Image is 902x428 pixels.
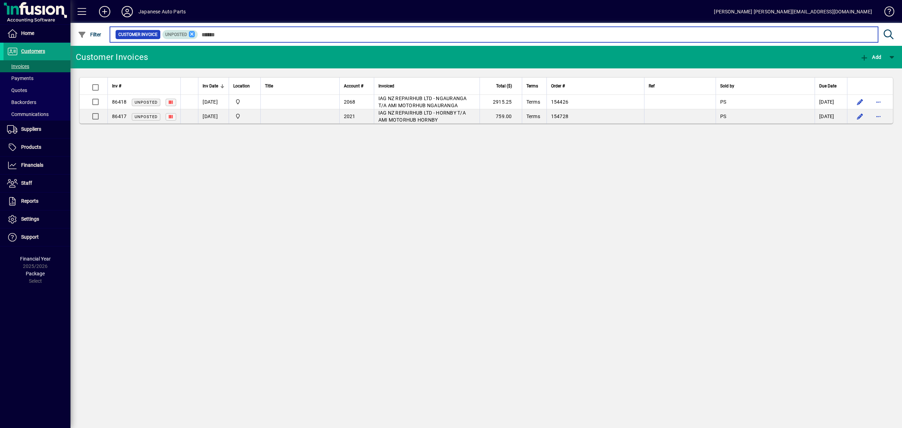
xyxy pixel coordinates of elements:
span: Terms [526,82,538,90]
span: 86417 [112,114,126,119]
span: Products [21,144,41,150]
span: Sold by [720,82,734,90]
a: Reports [4,192,70,210]
td: [DATE] [198,95,229,109]
a: Support [4,228,70,246]
a: Payments [4,72,70,84]
a: Suppliers [4,121,70,138]
span: 154728 [551,114,569,119]
div: Order # [551,82,640,90]
a: Invoices [4,60,70,72]
span: Central [233,112,256,120]
span: 2021 [344,114,356,119]
button: More options [873,96,884,108]
button: Edit [854,111,866,122]
span: Invoiced [378,82,394,90]
div: Sold by [720,82,810,90]
span: Payments [7,75,33,81]
span: Customer Invoice [118,31,157,38]
span: Invoices [7,63,29,69]
a: Communications [4,108,70,120]
div: Japanese Auto Parts [138,6,186,17]
span: Filter [78,32,101,37]
a: Backorders [4,96,70,108]
span: Settings [21,216,39,222]
span: Title [265,82,273,90]
button: Edit [854,96,866,108]
div: [PERSON_NAME] [PERSON_NAME][EMAIL_ADDRESS][DOMAIN_NAME] [714,6,872,17]
div: Inv Date [203,82,224,90]
td: 759.00 [480,109,522,123]
span: IAG NZ REPAIRHUB LTD - NGAURANGA T/A AMI MOTORHUB NGAURANGA [378,96,467,108]
span: Terms [526,114,540,119]
div: Ref [649,82,711,90]
span: Unposted [135,115,157,119]
span: Staff [21,180,32,186]
span: Customers [21,48,45,54]
div: Customer Invoices [76,51,148,63]
span: Inv # [112,82,121,90]
span: 2068 [344,99,356,105]
a: Products [4,139,70,156]
button: Add [858,51,883,63]
span: Account # [344,82,363,90]
a: Quotes [4,84,70,96]
span: Central [233,98,256,106]
span: PS [720,114,727,119]
span: Backorders [7,99,36,105]
span: Support [21,234,39,240]
span: Quotes [7,87,27,93]
span: 86418 [112,99,126,105]
span: Package [26,271,45,276]
span: Financial Year [20,256,51,262]
span: Ref [649,82,655,90]
mat-chip: Customer Invoice Status: Unposted [162,30,198,39]
div: Total ($) [484,82,518,90]
span: Unposted [165,32,187,37]
span: Location [233,82,250,90]
div: Invoiced [378,82,475,90]
button: Profile [116,5,138,18]
span: Order # [551,82,565,90]
span: Total ($) [496,82,512,90]
span: Home [21,30,34,36]
td: [DATE] [815,95,847,109]
td: [DATE] [815,109,847,123]
div: Title [265,82,335,90]
button: Add [93,5,116,18]
span: Reports [21,198,38,204]
a: Home [4,25,70,42]
span: Communications [7,111,49,117]
a: Knowledge Base [879,1,893,24]
div: Account # [344,82,370,90]
span: IAG NZ REPAIRHUB LTD - HORNBY T/A AMI MOTORHUB HORNBY [378,110,466,123]
span: Financials [21,162,43,168]
td: [DATE] [198,109,229,123]
td: 2915.25 [480,95,522,109]
button: Filter [76,28,103,41]
span: Unposted [135,100,157,105]
span: Terms [526,99,540,105]
a: Settings [4,210,70,228]
a: Financials [4,157,70,174]
span: Due Date [819,82,836,90]
a: Staff [4,175,70,192]
span: PS [720,99,727,105]
span: Add [860,54,881,60]
div: Inv # [112,82,176,90]
div: Location [233,82,256,90]
span: 154426 [551,99,569,105]
span: Suppliers [21,126,41,132]
span: Inv Date [203,82,218,90]
button: More options [873,111,884,122]
div: Due Date [819,82,843,90]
